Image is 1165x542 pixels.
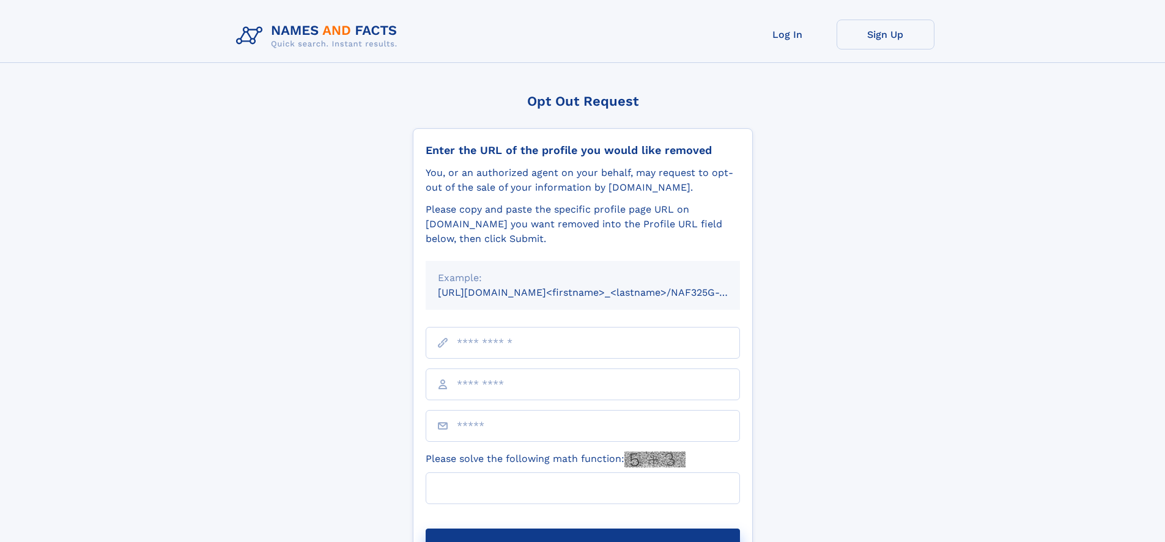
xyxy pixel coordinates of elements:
[438,271,728,285] div: Example:
[426,144,740,157] div: Enter the URL of the profile you would like removed
[231,20,407,53] img: Logo Names and Facts
[426,202,740,246] div: Please copy and paste the specific profile page URL on [DOMAIN_NAME] you want removed into the Pr...
[837,20,934,49] a: Sign Up
[413,93,753,109] div: Opt Out Request
[426,166,740,195] div: You, or an authorized agent on your behalf, may request to opt-out of the sale of your informatio...
[438,287,763,298] small: [URL][DOMAIN_NAME]<firstname>_<lastname>/NAF325G-xxxxxxxx
[739,20,837,49] a: Log In
[426,452,686,467] label: Please solve the following math function:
